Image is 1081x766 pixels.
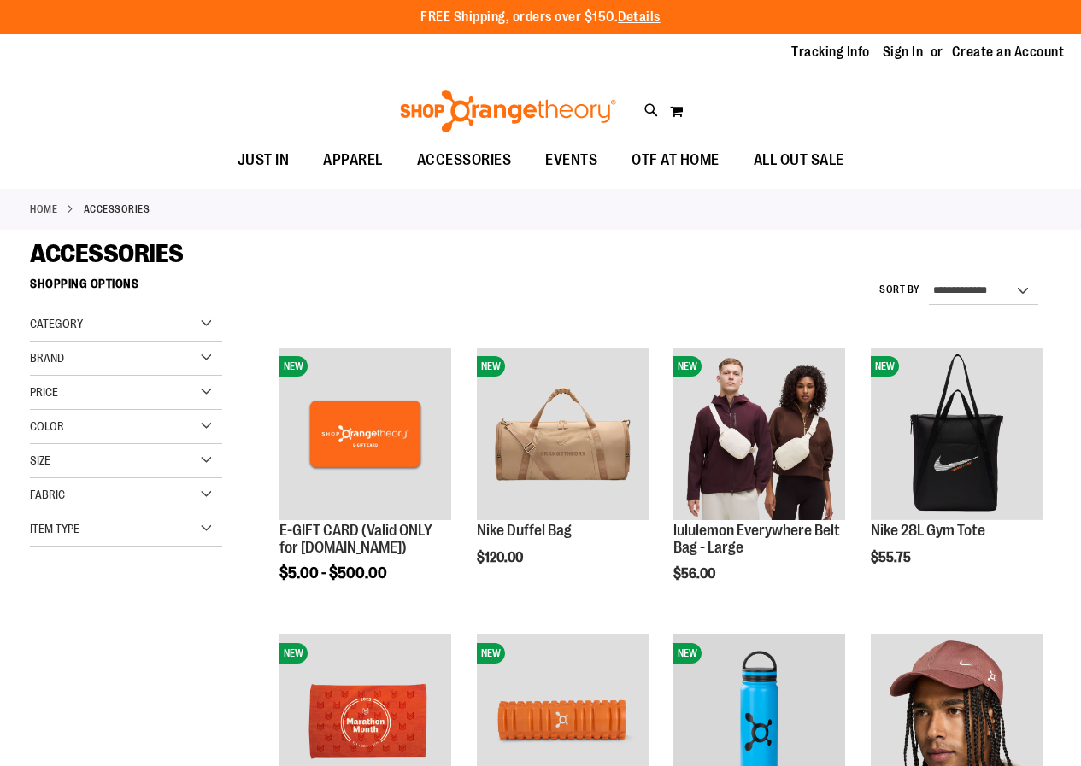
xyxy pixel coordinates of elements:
div: product [665,339,854,625]
img: Nike 28L Gym Tote [871,348,1043,519]
a: Home [30,202,57,217]
span: NEW [477,356,505,377]
img: E-GIFT CARD (Valid ONLY for ShopOrangetheory.com) [279,348,451,519]
span: NEW [477,643,505,664]
a: E-GIFT CARD (Valid ONLY for ShopOrangetheory.com)NEW [279,348,451,522]
span: $56.00 [673,566,718,582]
span: NEW [279,643,308,664]
a: Create an Account [952,43,1065,61]
span: ALL OUT SALE [754,141,844,179]
a: lululemon Everywhere Belt Bag - Large [673,522,840,556]
strong: ACCESSORIES [84,202,150,217]
a: Nike Duffel BagNEW [477,348,649,522]
span: Item Type [30,522,79,535]
span: Category [30,317,83,330]
div: product [862,339,1051,608]
span: $120.00 [477,550,526,565]
span: Fabric [30,488,65,501]
span: Color [30,419,64,433]
strong: Shopping Options [30,269,222,307]
div: product [468,339,657,608]
span: ACCESSORIES [30,239,184,268]
span: NEW [871,356,899,377]
span: APPAREL [323,141,383,179]
span: $55.75 [871,550,914,565]
span: ACCESSORIES [417,141,512,179]
a: Nike 28L Gym Tote [871,522,985,539]
div: product [271,339,460,625]
a: Tracking Info [791,43,870,61]
a: lululemon Everywhere Belt Bag - LargeNEW [673,348,845,522]
a: Details [618,9,661,25]
span: Brand [30,351,64,365]
span: Size [30,453,50,467]
img: Shop Orangetheory [397,90,619,132]
span: EVENTS [545,141,597,179]
p: FREE Shipping, orders over $150. [420,8,661,27]
span: NEW [673,356,702,377]
a: Nike Duffel Bag [477,522,572,539]
img: Nike Duffel Bag [477,348,649,519]
span: JUST IN [238,141,290,179]
span: NEW [673,643,702,664]
a: Sign In [883,43,924,61]
a: Nike 28L Gym ToteNEW [871,348,1043,522]
img: lululemon Everywhere Belt Bag - Large [673,348,845,519]
span: Price [30,385,58,399]
span: $5.00 - $500.00 [279,564,387,582]
a: E-GIFT CARD (Valid ONLY for [DOMAIN_NAME]) [279,522,432,556]
label: Sort By [879,283,920,297]
span: NEW [279,356,308,377]
span: OTF AT HOME [632,141,720,179]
